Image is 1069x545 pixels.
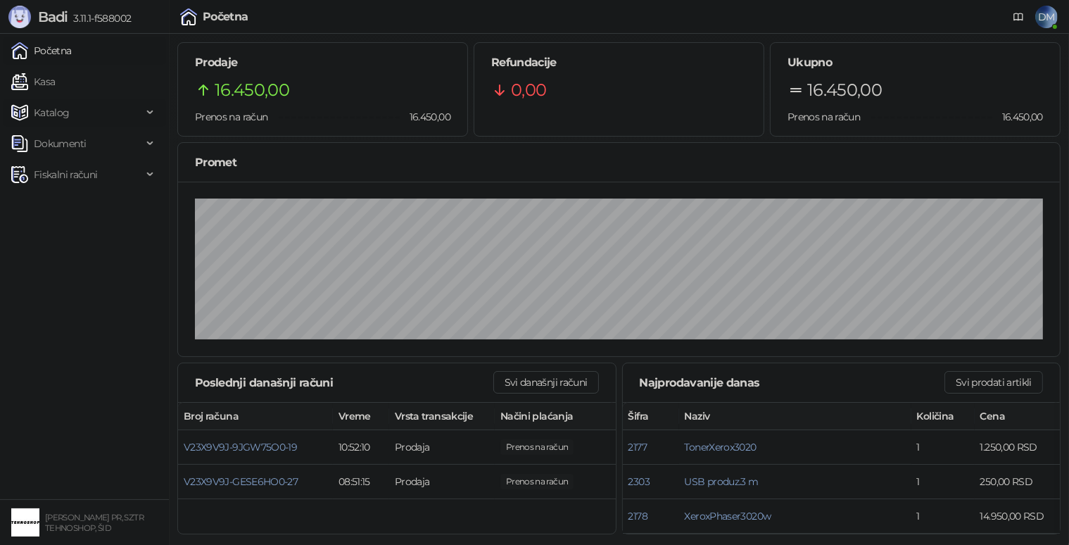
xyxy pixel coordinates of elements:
div: Početna [203,11,248,23]
button: V23X9V9J-GESE6HO0-27 [184,475,298,488]
span: 16.450,00 [400,109,450,125]
td: 1 [911,465,975,499]
button: 2178 [628,510,647,522]
h5: Refundacije [491,54,747,71]
button: 2303 [628,475,650,488]
button: XeroxPhaser3020w [685,510,771,522]
th: Vrsta transakcije [389,403,495,430]
span: 15.200,00 [500,439,574,455]
img: 64x64-companyLogo-68805acf-9e22-4a20-bcb3-9756868d3d19.jpeg [11,508,39,537]
button: USB produz.3 m [685,475,759,488]
span: 0,00 [511,77,546,104]
th: Broj računa [178,403,333,430]
a: Dokumentacija [1007,6,1030,28]
span: Prenos na račun [787,111,860,123]
h5: Prodaje [195,54,450,71]
td: Prodaja [389,430,495,465]
button: TonerXerox3020 [685,441,757,453]
img: Logo [8,6,31,28]
th: Količina [911,403,975,430]
span: 16.450,00 [215,77,289,104]
button: Svi današnji računi [493,371,599,394]
a: Kasa [11,68,55,96]
a: Početna [11,37,72,65]
span: 3.11.1-f588002 [68,12,131,25]
button: Svi prodati artikli [944,371,1043,394]
th: Naziv [679,403,911,430]
td: 1 [911,499,975,534]
span: Prenos na račun [195,111,267,123]
th: Šifra [623,403,679,430]
td: 08:51:15 [333,465,389,499]
span: 16.450,00 [807,77,882,104]
button: V23X9V9J-9JGW75O0-19 [184,441,297,453]
span: Badi [38,8,68,25]
span: Katalog [34,99,70,127]
button: 2177 [628,441,647,453]
span: 16.450,00 [992,109,1043,125]
span: DM [1035,6,1058,28]
div: Promet [195,154,1043,171]
td: 1 [911,430,975,465]
small: [PERSON_NAME] PR, SZTR TEHNOSHOP, ŠID [45,513,144,533]
td: Prodaja [389,465,495,499]
td: 10:52:10 [333,430,389,465]
span: Dokumenti [34,130,86,158]
span: Fiskalni računi [34,161,97,189]
span: 1.250,00 [500,474,574,489]
div: Poslednji današnji računi [195,374,493,391]
th: Načini plaćanja [495,403,635,430]
h5: Ukupno [787,54,1043,71]
th: Vreme [333,403,389,430]
div: Najprodavanije danas [640,374,945,391]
